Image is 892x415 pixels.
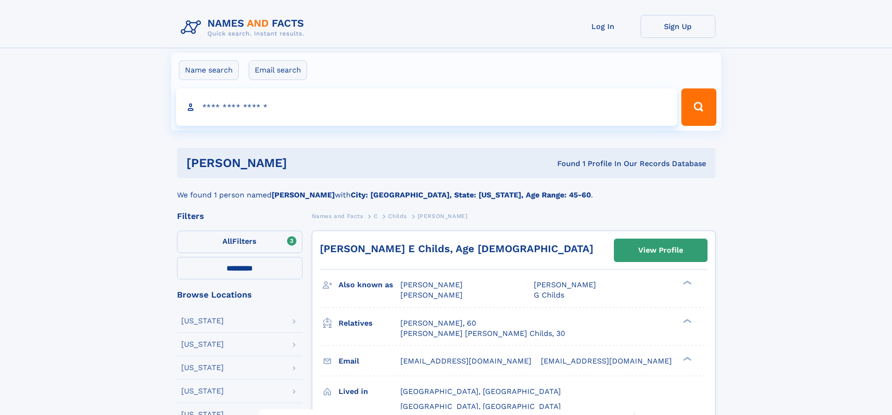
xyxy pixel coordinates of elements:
a: Log In [566,15,641,38]
input: search input [176,88,678,126]
span: [PERSON_NAME] [400,280,463,289]
h3: Also known as [339,277,400,293]
div: [US_STATE] [181,341,224,348]
a: Names and Facts [312,210,363,222]
span: [PERSON_NAME] [534,280,596,289]
b: [PERSON_NAME] [272,190,335,199]
div: We found 1 person named with . [177,178,715,201]
span: [GEOGRAPHIC_DATA], [GEOGRAPHIC_DATA] [400,402,561,411]
a: View Profile [614,239,707,262]
span: [PERSON_NAME] [418,213,468,219]
label: Filters [177,231,302,253]
a: [PERSON_NAME], 60 [400,318,476,328]
div: ❯ [681,280,692,286]
a: Sign Up [641,15,715,38]
b: City: [GEOGRAPHIC_DATA], State: [US_STATE], Age Range: 45-60 [351,190,591,199]
span: All [222,237,232,246]
span: [GEOGRAPHIC_DATA], [GEOGRAPHIC_DATA] [400,387,561,396]
h1: [PERSON_NAME] [186,157,422,169]
button: Search Button [681,88,716,126]
img: Logo Names and Facts [177,15,312,40]
h3: Email [339,353,400,369]
a: [PERSON_NAME] [PERSON_NAME] Childs, 30 [400,328,565,339]
div: Browse Locations [177,291,302,299]
a: C [374,210,378,222]
div: ❯ [681,356,692,362]
span: [EMAIL_ADDRESS][DOMAIN_NAME] [400,357,531,365]
span: Childs [388,213,407,219]
h3: Lived in [339,384,400,400]
div: Filters [177,212,302,220]
span: [PERSON_NAME] [400,291,463,299]
div: View Profile [638,240,683,261]
span: G Childs [534,291,564,299]
span: C [374,213,378,219]
span: [EMAIL_ADDRESS][DOMAIN_NAME] [541,357,672,365]
label: Name search [179,60,239,80]
a: Childs [388,210,407,222]
label: Email search [249,60,307,80]
a: [PERSON_NAME] E Childs, Age [DEMOGRAPHIC_DATA] [320,243,593,255]
div: Found 1 Profile In Our Records Database [422,159,706,169]
h3: Relatives [339,315,400,331]
div: [US_STATE] [181,387,224,395]
div: [US_STATE] [181,317,224,325]
div: ❯ [681,318,692,324]
div: [US_STATE] [181,364,224,371]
